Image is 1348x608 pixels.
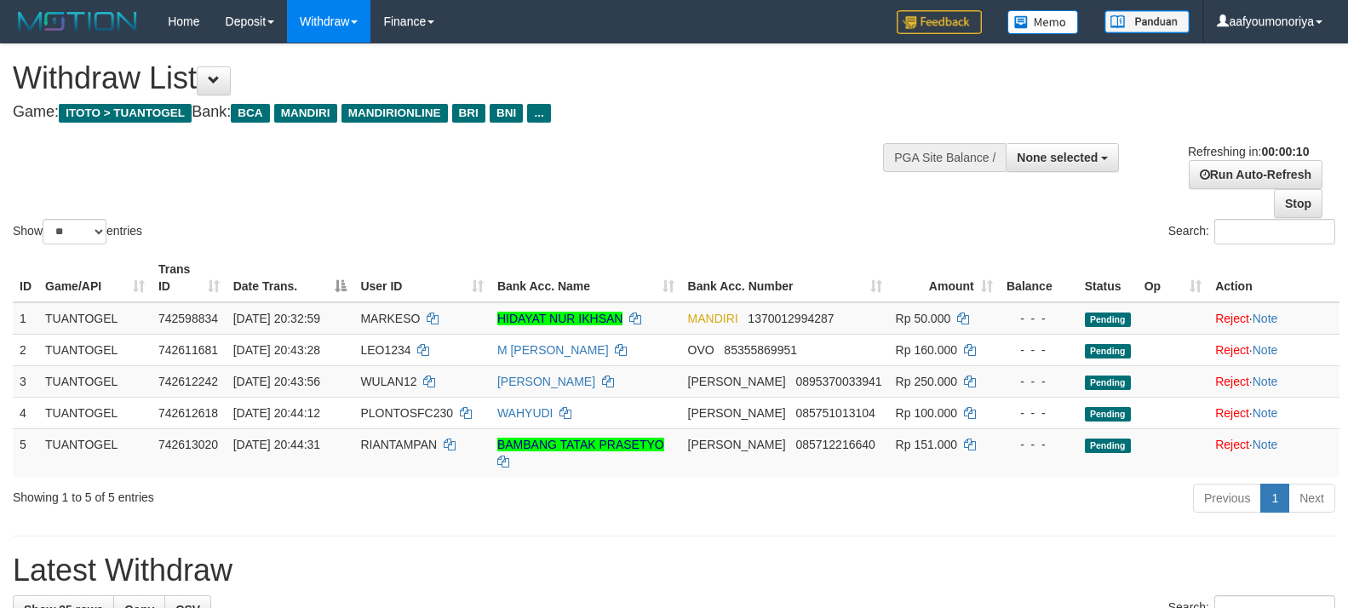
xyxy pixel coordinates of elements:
span: MARKESO [360,312,420,325]
td: 5 [13,428,38,477]
th: Trans ID: activate to sort column ascending [152,254,227,302]
div: Showing 1 to 5 of 5 entries [13,482,549,506]
td: · [1208,428,1339,477]
span: Copy 085712216640 to clipboard [795,438,875,451]
a: Stop [1274,189,1322,218]
a: BAMBANG TATAK PRASETYO [497,438,664,451]
td: 3 [13,365,38,397]
td: · [1208,397,1339,428]
span: None selected [1017,151,1098,164]
td: 2 [13,334,38,365]
a: Reject [1215,312,1249,325]
a: Note [1253,312,1278,325]
a: Note [1253,406,1278,420]
td: TUANTOGEL [38,302,152,335]
td: · [1208,302,1339,335]
input: Search: [1214,219,1335,244]
span: MANDIRIONLINE [341,104,448,123]
span: [DATE] 20:44:12 [233,406,320,420]
a: M [PERSON_NAME] [497,343,609,357]
span: MANDIRI [688,312,738,325]
div: - - - [1007,310,1071,327]
span: LEO1234 [360,343,410,357]
label: Show entries [13,219,142,244]
span: Copy 085751013104 to clipboard [795,406,875,420]
span: [DATE] 20:44:31 [233,438,320,451]
th: Bank Acc. Name: activate to sort column ascending [490,254,681,302]
div: - - - [1007,436,1071,453]
span: Refreshing in: [1188,145,1309,158]
th: Date Trans.: activate to sort column descending [227,254,354,302]
span: 742613020 [158,438,218,451]
span: ITOTO > TUANTOGEL [59,104,192,123]
td: TUANTOGEL [38,428,152,477]
span: 742611681 [158,343,218,357]
td: · [1208,334,1339,365]
th: Balance [1000,254,1078,302]
span: Copy 1370012994287 to clipboard [748,312,834,325]
span: ... [527,104,550,123]
select: Showentries [43,219,106,244]
span: 742598834 [158,312,218,325]
a: HIDAYAT NUR IKHSAN [497,312,623,325]
span: 742612618 [158,406,218,420]
span: RIANTAMPAN [360,438,437,451]
th: User ID: activate to sort column ascending [353,254,490,302]
h1: Latest Withdraw [13,554,1335,588]
span: [PERSON_NAME] [688,438,786,451]
span: Pending [1085,376,1131,390]
span: BCA [231,104,269,123]
span: Copy 0895370033941 to clipboard [795,375,881,388]
div: - - - [1007,404,1071,422]
th: Action [1208,254,1339,302]
span: Rp 160.000 [896,343,957,357]
div: - - - [1007,341,1071,358]
img: Feedback.jpg [897,10,982,34]
th: ID [13,254,38,302]
a: Reject [1215,406,1249,420]
span: [DATE] 20:43:28 [233,343,320,357]
a: Reject [1215,343,1249,357]
a: Reject [1215,438,1249,451]
button: None selected [1006,143,1119,172]
label: Search: [1168,219,1335,244]
th: Amount: activate to sort column ascending [889,254,1000,302]
a: WAHYUDI [497,406,554,420]
strong: 00:00:10 [1261,145,1309,158]
h4: Game: Bank: [13,104,881,121]
a: Previous [1193,484,1261,513]
img: panduan.png [1104,10,1190,33]
th: Status [1078,254,1138,302]
span: BRI [452,104,485,123]
span: Rp 50.000 [896,312,951,325]
span: 742612242 [158,375,218,388]
td: 4 [13,397,38,428]
a: 1 [1260,484,1289,513]
div: - - - [1007,373,1071,390]
span: Copy 85355869951 to clipboard [724,343,797,357]
a: Note [1253,375,1278,388]
span: MANDIRI [274,104,337,123]
img: Button%20Memo.svg [1007,10,1079,34]
span: Rp 151.000 [896,438,957,451]
span: OVO [688,343,714,357]
th: Bank Acc. Number: activate to sort column ascending [681,254,889,302]
a: Note [1253,438,1278,451]
div: PGA Site Balance / [883,143,1006,172]
span: Pending [1085,407,1131,422]
th: Op: activate to sort column ascending [1138,254,1208,302]
td: TUANTOGEL [38,365,152,397]
span: [PERSON_NAME] [688,375,786,388]
th: Game/API: activate to sort column ascending [38,254,152,302]
h1: Withdraw List [13,61,881,95]
span: [DATE] 20:32:59 [233,312,320,325]
span: Rp 250.000 [896,375,957,388]
td: 1 [13,302,38,335]
a: Reject [1215,375,1249,388]
span: BNI [490,104,523,123]
td: · [1208,365,1339,397]
img: MOTION_logo.png [13,9,142,34]
td: TUANTOGEL [38,397,152,428]
a: [PERSON_NAME] [497,375,595,388]
span: [DATE] 20:43:56 [233,375,320,388]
